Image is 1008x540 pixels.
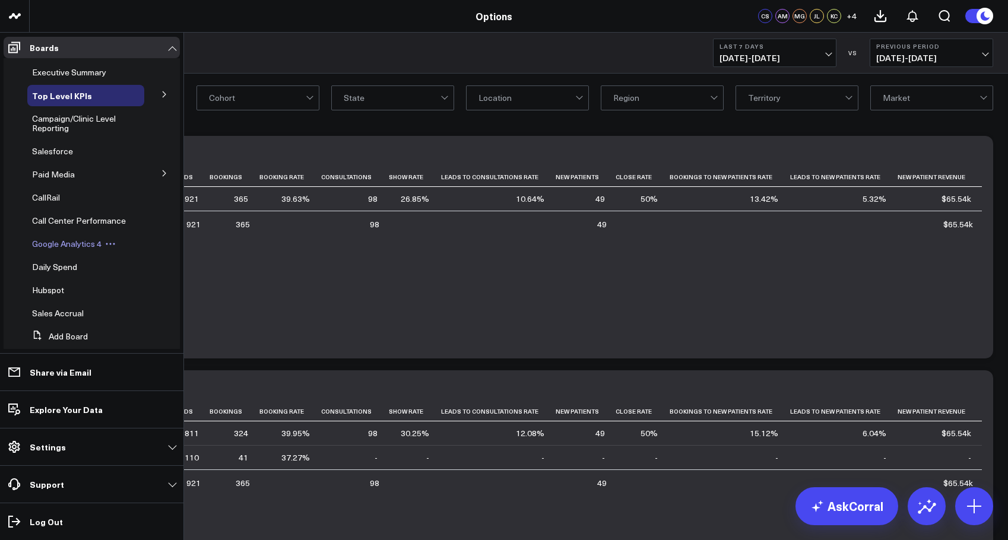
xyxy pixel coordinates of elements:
[388,167,440,187] th: Show Rate
[30,479,64,489] p: Support
[32,68,106,77] a: Executive Summary
[368,193,378,205] div: 98
[32,285,64,295] a: Hubspot
[795,487,898,525] a: AskCorral
[789,167,897,187] th: Leads To New Patients Rate
[32,239,102,249] a: Google Analytics 4
[375,452,378,463] div: -
[942,193,971,205] div: $65.54k
[863,193,886,205] div: 5.32%
[32,66,106,78] span: Executive Summary
[876,53,987,63] span: [DATE] - [DATE]
[4,511,180,532] a: Log Out
[883,452,886,463] div: -
[750,427,778,439] div: 15.12%
[555,167,616,187] th: New Patients
[30,442,66,452] p: Settings
[281,427,310,439] div: 39.95%
[775,452,778,463] div: -
[210,167,259,187] th: Bookings
[597,218,607,230] div: 49
[172,167,210,187] th: Leads
[641,193,658,205] div: 50%
[668,167,789,187] th: Bookings To New Patients Rate
[210,402,259,421] th: Bookings
[234,193,248,205] div: 365
[401,193,429,205] div: 26.85%
[32,309,84,318] a: Sales Accrual
[234,427,248,439] div: 324
[30,405,103,414] p: Explore Your Data
[968,452,971,463] div: -
[793,9,807,23] div: MG
[32,193,60,202] a: CallRail
[713,39,836,67] button: Last 7 Days[DATE]-[DATE]
[842,49,864,56] div: VS
[32,262,77,272] a: Daily Spend
[844,9,858,23] button: +4
[259,402,321,421] th: Booking Rate
[239,452,248,463] div: 41
[259,167,321,187] th: Booking Rate
[897,167,982,187] th: New Patient Revenue
[32,145,73,157] span: Salesforce
[32,238,102,249] span: Google Analytics 4
[281,452,310,463] div: 37.27%
[30,517,63,526] p: Log Out
[172,402,210,421] th: Leads
[870,39,993,67] button: Previous Period[DATE]-[DATE]
[602,452,605,463] div: -
[476,9,512,23] a: Options
[32,91,92,100] a: Top Level KPIs
[281,193,310,205] div: 39.63%
[616,402,669,421] th: Close Rate
[32,169,75,180] span: Paid Media
[541,452,544,463] div: -
[32,192,60,203] span: CallRail
[876,43,987,50] b: Previous Period
[440,167,555,187] th: Leads To Consultations Rate
[719,53,830,63] span: [DATE] - [DATE]
[641,427,658,439] div: 50%
[32,307,84,319] span: Sales Accrual
[827,9,841,23] div: KC
[185,452,199,463] div: 110
[32,90,92,101] span: Top Level KPIs
[943,477,973,489] div: $65.54k
[847,12,857,20] span: + 4
[185,193,199,205] div: 921
[321,167,388,187] th: Consultations
[426,452,429,463] div: -
[236,218,250,230] div: 365
[186,477,201,489] div: 921
[719,43,830,50] b: Last 7 Days
[321,402,388,421] th: Consultations
[655,452,658,463] div: -
[789,402,897,421] th: Leads To New Patients Rate
[597,477,607,489] div: 49
[555,402,616,421] th: New Patients
[516,427,544,439] div: 12.08%
[32,114,130,133] a: Campaign/Clinic Level Reporting
[758,9,772,23] div: CS
[32,261,77,272] span: Daily Spend
[32,170,75,179] a: Paid Media
[942,427,971,439] div: $65.54k
[616,167,669,187] th: Close Rate
[32,113,116,134] span: Campaign/Clinic Level Reporting
[863,427,886,439] div: 6.04%
[750,193,778,205] div: 13.42%
[32,216,126,225] a: Call Center Performance
[370,218,379,230] div: 98
[30,43,59,52] p: Boards
[943,218,973,230] div: $65.54k
[30,367,91,377] p: Share via Email
[368,427,378,439] div: 98
[388,402,440,421] th: Show Rate
[595,427,605,439] div: 49
[236,477,250,489] div: 365
[516,193,544,205] div: 10.64%
[32,284,64,296] span: Hubspot
[186,218,201,230] div: 921
[440,402,555,421] th: Leads To Consultations Rate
